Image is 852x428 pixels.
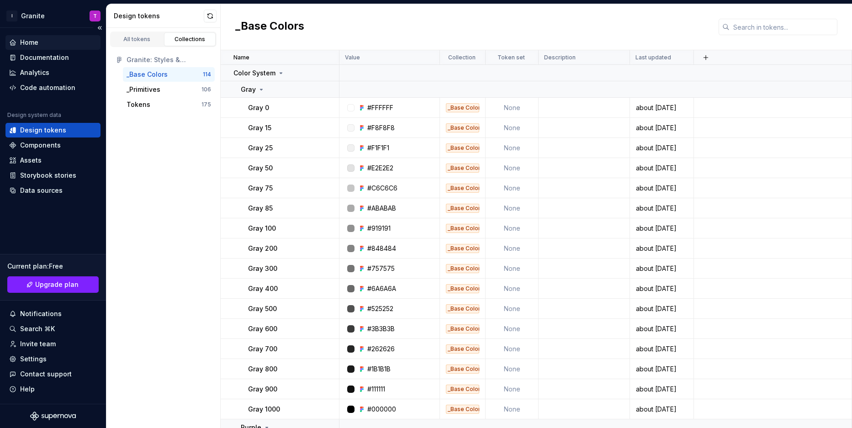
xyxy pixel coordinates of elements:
[127,85,160,94] div: _Primitives
[486,178,539,198] td: None
[486,319,539,339] td: None
[127,70,168,79] div: _Base Colors
[123,97,215,112] button: Tokens175
[486,198,539,218] td: None
[367,324,395,333] div: #3B3B3B
[20,126,66,135] div: Design tokens
[630,184,693,193] div: about [DATE]
[248,184,273,193] p: Gray 75
[446,164,479,173] div: _Base Colors
[5,65,101,80] a: Analytics
[446,143,479,153] div: _Base Colors
[630,365,693,374] div: about [DATE]
[367,344,395,354] div: #262626
[486,299,539,319] td: None
[20,385,35,394] div: Help
[486,138,539,158] td: None
[21,11,45,21] div: Granite
[630,405,693,414] div: about [DATE]
[486,399,539,419] td: None
[630,344,693,354] div: about [DATE]
[486,118,539,138] td: None
[248,304,277,313] p: Gray 500
[5,306,101,321] button: Notifications
[5,337,101,351] a: Invite team
[367,224,391,233] div: #919191
[630,204,693,213] div: about [DATE]
[367,365,391,374] div: #1B1B1B
[635,54,671,61] p: Last updated
[5,138,101,153] a: Components
[486,98,539,118] td: None
[497,54,525,61] p: Token set
[20,156,42,165] div: Assets
[630,284,693,293] div: about [DATE]
[446,304,479,313] div: _Base Colors
[486,379,539,399] td: None
[446,244,479,253] div: _Base Colors
[367,184,397,193] div: #C6C6C6
[486,359,539,379] td: None
[446,103,479,112] div: _Base Colors
[486,158,539,178] td: None
[20,141,61,150] div: Components
[20,186,63,195] div: Data sources
[203,71,211,78] div: 114
[5,183,101,198] a: Data sources
[367,204,396,213] div: #ABABAB
[248,164,273,173] p: Gray 50
[20,68,49,77] div: Analytics
[123,67,215,82] button: _Base Colors114
[248,224,276,233] p: Gray 100
[20,354,47,364] div: Settings
[367,385,385,394] div: #111111
[630,324,693,333] div: about [DATE]
[5,322,101,336] button: Search ⌘K
[114,11,204,21] div: Design tokens
[5,80,101,95] a: Code automation
[248,365,277,374] p: Gray 800
[20,370,72,379] div: Contact support
[446,324,479,333] div: _Base Colors
[486,238,539,259] td: None
[5,50,101,65] a: Documentation
[2,6,104,26] button: IGraniteT
[5,123,101,137] a: Design tokens
[486,339,539,359] td: None
[248,344,277,354] p: Gray 700
[367,284,396,293] div: #6A6A6A
[248,284,278,293] p: Gray 400
[7,111,61,119] div: Design system data
[248,123,271,132] p: Gray 15
[5,168,101,183] a: Storybook stories
[367,244,396,253] div: #848484
[630,123,693,132] div: about [DATE]
[5,153,101,168] a: Assets
[446,365,479,374] div: _Base Colors
[5,352,101,366] a: Settings
[20,324,55,333] div: Search ⌘K
[233,54,249,61] p: Name
[486,259,539,279] td: None
[248,244,277,253] p: Gray 200
[367,304,393,313] div: #525252
[123,82,215,97] a: _Primitives106
[446,123,479,132] div: _Base Colors
[630,244,693,253] div: about [DATE]
[544,54,576,61] p: Description
[367,164,393,173] div: #E2E2E2
[235,19,304,35] h2: _Base Colors
[248,143,273,153] p: Gray 25
[446,264,479,273] div: _Base Colors
[367,123,395,132] div: #F8F8F8
[446,385,479,394] div: _Base Colors
[93,21,106,34] button: Collapse sidebar
[167,36,213,43] div: Collections
[448,54,476,61] p: Collection
[248,405,280,414] p: Gray 1000
[5,35,101,50] a: Home
[20,339,56,349] div: Invite team
[630,304,693,313] div: about [DATE]
[446,184,479,193] div: _Base Colors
